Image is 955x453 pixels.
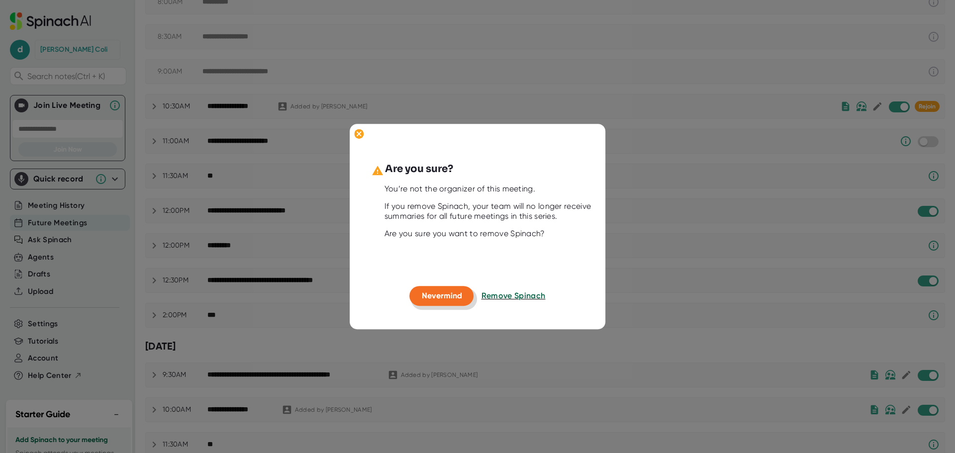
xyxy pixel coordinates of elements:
div: If you remove Spinach, your team will no longer receive summaries for all future meetings in this... [384,202,595,222]
div: You’re not the organizer of this meeting. [384,184,595,194]
button: Nevermind [410,286,474,306]
div: Are you sure you want to remove Spinach? [384,229,595,239]
span: Remove Spinach [481,291,546,301]
span: Nevermind [422,291,462,301]
button: Remove Spinach [481,286,546,306]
